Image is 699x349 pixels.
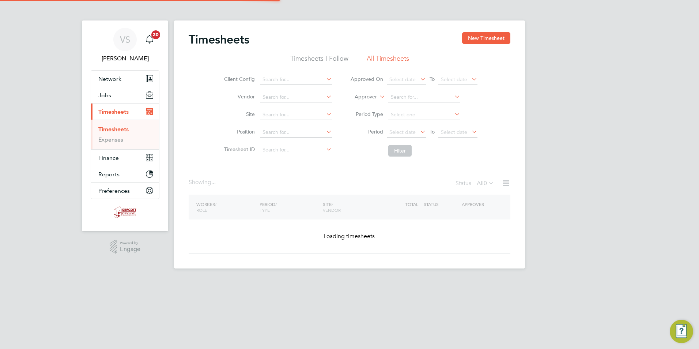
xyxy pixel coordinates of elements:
div: Showing [189,179,217,186]
button: New Timesheet [462,32,510,44]
span: Select date [389,76,416,83]
img: simcott-logo-retina.png [114,206,137,218]
span: Timesheets [98,108,129,115]
input: Search for... [260,145,332,155]
input: Search for... [260,127,332,138]
span: Powered by [120,240,140,246]
a: Expenses [98,136,123,143]
span: VS [120,35,130,44]
button: Preferences [91,183,159,199]
span: Select date [441,129,467,135]
li: Timesheets I Follow [290,54,348,67]
label: Period [350,128,383,135]
label: Approver [344,93,377,101]
nav: Main navigation [82,20,168,231]
button: Jobs [91,87,159,103]
input: Search for... [260,92,332,102]
button: Finance [91,150,159,166]
label: Period Type [350,111,383,117]
span: Vicky Sheldrake [91,54,159,63]
div: Timesheets [91,120,159,149]
label: Position [222,128,255,135]
button: Network [91,71,159,87]
input: Search for... [388,92,460,102]
label: Approved On [350,76,383,82]
span: 0 [484,180,487,187]
span: To [427,127,437,136]
input: Select one [388,110,460,120]
a: VS[PERSON_NAME] [91,28,159,63]
span: Preferences [98,187,130,194]
span: ... [211,179,216,186]
span: Select date [441,76,467,83]
span: Jobs [98,92,111,99]
label: Vendor [222,93,255,100]
label: Client Config [222,76,255,82]
span: 20 [151,30,160,39]
label: Timesheet ID [222,146,255,153]
span: Select date [389,129,416,135]
button: Engage Resource Center [670,320,693,343]
span: Network [98,75,121,82]
label: Site [222,111,255,117]
div: Status [456,179,496,189]
a: Go to home page [91,206,159,218]
a: Powered byEngage [110,240,141,254]
li: All Timesheets [367,54,409,67]
span: To [427,74,437,84]
span: Reports [98,171,120,178]
button: Timesheets [91,104,159,120]
a: 20 [142,28,157,51]
a: Timesheets [98,126,129,133]
h2: Timesheets [189,32,249,47]
span: Engage [120,246,140,252]
button: Filter [388,145,412,157]
input: Search for... [260,110,332,120]
label: All [477,180,494,187]
button: Reports [91,166,159,182]
input: Search for... [260,75,332,85]
span: Finance [98,154,119,161]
